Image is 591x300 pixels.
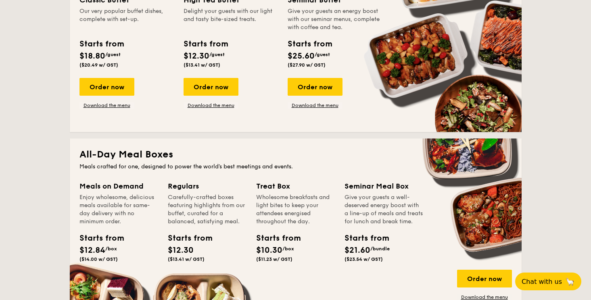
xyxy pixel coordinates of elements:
div: Meals crafted for one, designed to power the world's best meetings and events. [79,163,512,171]
span: /box [105,246,117,252]
div: Starts from [184,38,228,50]
a: Download the menu [184,102,238,109]
span: ($20.49 w/ GST) [79,62,118,68]
span: 🦙 [565,277,575,286]
div: Order now [79,78,134,96]
div: Delight your guests with our light and tasty bite-sized treats. [184,7,278,31]
div: Order now [184,78,238,96]
div: Starts from [256,232,292,244]
div: Starts from [79,232,116,244]
span: $12.84 [79,245,105,255]
span: ($27.90 w/ GST) [288,62,326,68]
div: Regulars [168,180,246,192]
div: Starts from [168,232,204,244]
div: Enjoy wholesome, delicious meals available for same-day delivery with no minimum order. [79,193,158,226]
span: $21.60 [345,245,370,255]
div: Wholesome breakfasts and light bites to keep your attendees energised throughout the day. [256,193,335,226]
div: Our very popular buffet dishes, complete with set-up. [79,7,174,31]
div: Seminar Meal Box [345,180,423,192]
span: /guest [209,52,225,57]
span: ($11.23 w/ GST) [256,256,292,262]
div: Order now [457,270,512,287]
div: Starts from [345,232,381,244]
span: ($23.54 w/ GST) [345,256,383,262]
span: $25.60 [288,51,315,61]
span: ($13.41 w/ GST) [168,256,205,262]
span: $18.80 [79,51,105,61]
div: Treat Box [256,180,335,192]
div: Meals on Demand [79,180,158,192]
button: Chat with us🦙 [515,273,581,290]
div: Carefully-crafted boxes featuring highlights from our buffet, curated for a balanced, satisfying ... [168,193,246,226]
div: Give your guests a well-deserved energy boost with a line-up of meals and treats for lunch and br... [345,193,423,226]
span: /guest [315,52,330,57]
h2: All-Day Meal Boxes [79,148,512,161]
span: $10.30 [256,245,282,255]
div: Starts from [288,38,332,50]
span: ($13.41 w/ GST) [184,62,220,68]
span: /box [282,246,294,252]
span: Chat with us [522,278,562,285]
a: Download the menu [79,102,134,109]
span: /bundle [370,246,390,252]
span: /guest [105,52,121,57]
span: $12.30 [184,51,209,61]
span: $12.30 [168,245,194,255]
div: Give your guests an energy boost with our seminar menus, complete with coffee and tea. [288,7,382,31]
div: Starts from [79,38,123,50]
span: ($14.00 w/ GST) [79,256,118,262]
div: Order now [288,78,342,96]
a: Download the menu [288,102,342,109]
